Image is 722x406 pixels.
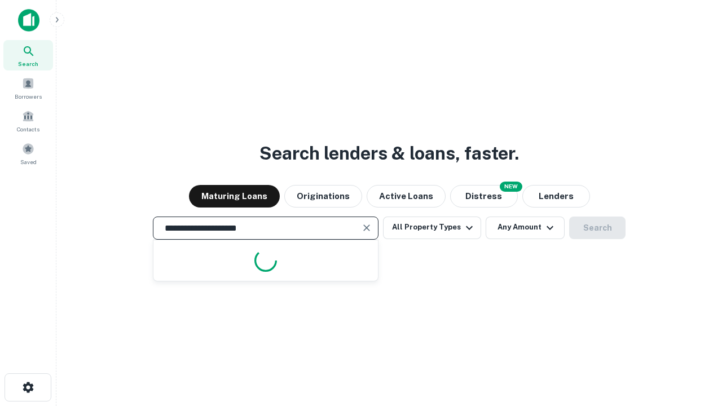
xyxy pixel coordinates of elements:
span: Borrowers [15,92,42,101]
a: Saved [3,138,53,169]
button: Maturing Loans [189,185,280,208]
div: NEW [500,182,522,192]
span: Search [18,59,38,68]
button: Lenders [522,185,590,208]
button: All Property Types [383,217,481,239]
h3: Search lenders & loans, faster. [259,140,519,167]
a: Borrowers [3,73,53,103]
iframe: Chat Widget [666,316,722,370]
button: Search distressed loans with lien and other non-mortgage details. [450,185,518,208]
img: capitalize-icon.png [18,9,39,32]
button: Clear [359,220,375,236]
a: Contacts [3,105,53,136]
button: Active Loans [367,185,446,208]
span: Saved [20,157,37,166]
a: Search [3,40,53,70]
button: Originations [284,185,362,208]
button: Any Amount [486,217,565,239]
span: Contacts [17,125,39,134]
